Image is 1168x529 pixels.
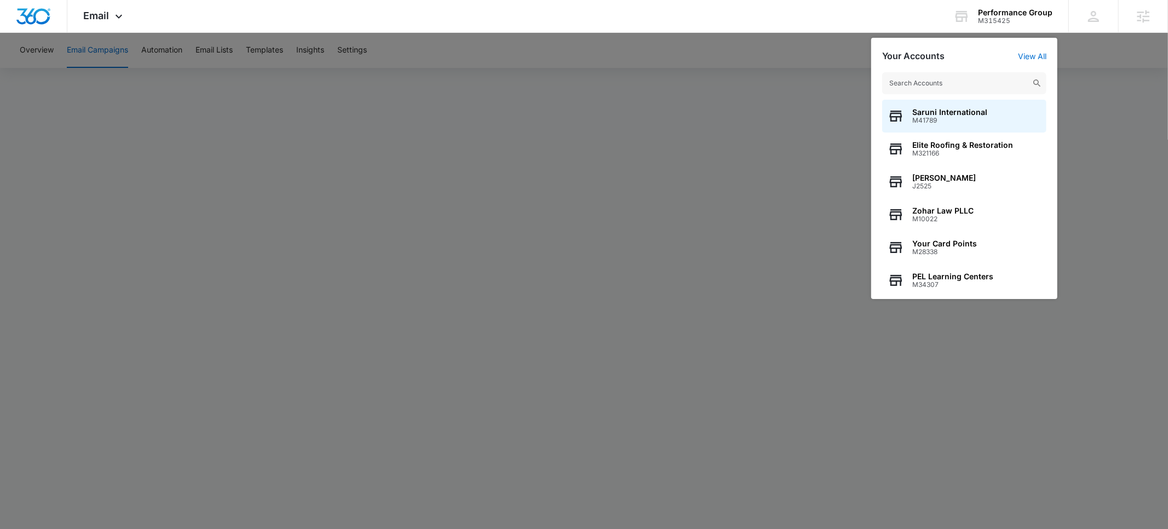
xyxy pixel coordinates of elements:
[882,51,945,61] h2: Your Accounts
[978,8,1052,17] div: account name
[912,215,974,223] span: M10022
[882,198,1046,231] button: Zohar Law PLLCM10022
[912,141,1013,150] span: Elite Roofing & Restoration
[912,174,976,182] span: [PERSON_NAME]
[882,133,1046,165] button: Elite Roofing & RestorationM321166
[912,239,977,248] span: Your Card Points
[912,272,993,281] span: PEL Learning Centers
[882,264,1046,297] button: PEL Learning CentersM34307
[882,100,1046,133] button: Saruni InternationalM41789
[912,182,976,190] span: J2525
[882,231,1046,264] button: Your Card PointsM28338
[912,150,1013,157] span: M321166
[912,117,987,124] span: M41789
[912,281,993,289] span: M34307
[882,72,1046,94] input: Search Accounts
[978,17,1052,25] div: account id
[84,10,110,21] span: Email
[882,165,1046,198] button: [PERSON_NAME]J2525
[912,108,987,117] span: Saruni International
[1018,51,1046,61] a: View All
[912,248,977,256] span: M28338
[912,206,974,215] span: Zohar Law PLLC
